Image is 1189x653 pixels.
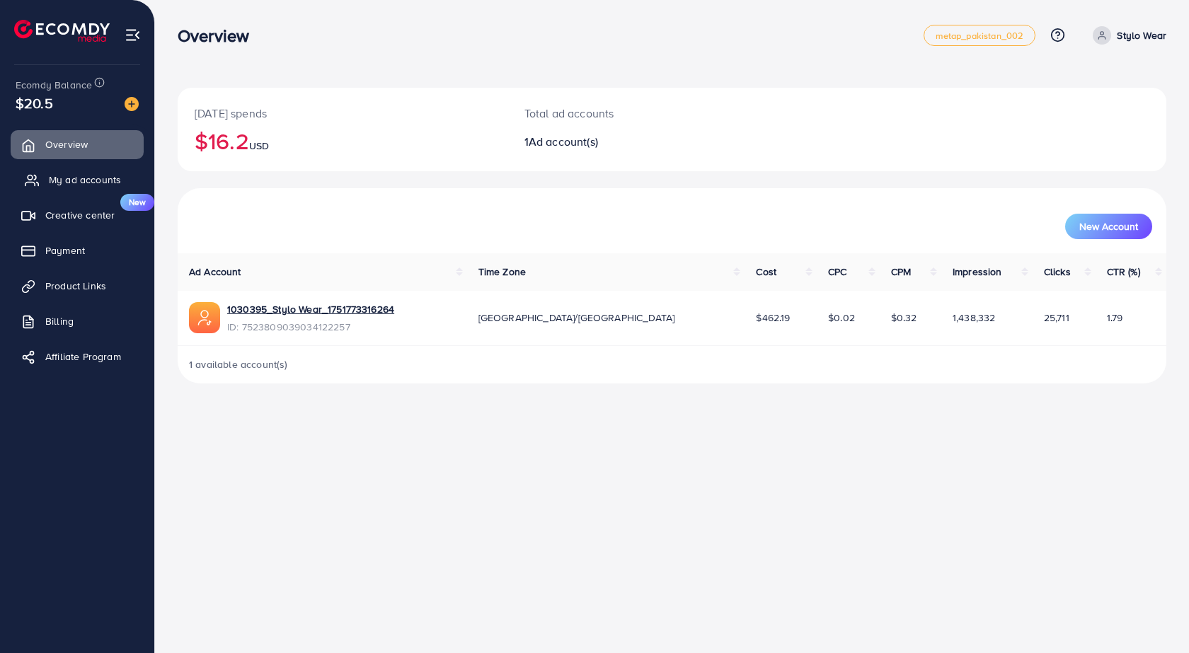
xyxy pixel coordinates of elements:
[189,265,241,279] span: Ad Account
[1107,311,1123,325] span: 1.79
[11,201,144,229] a: Creative centerNew
[189,357,288,371] span: 1 available account(s)
[953,265,1002,279] span: Impression
[953,311,995,325] span: 1,438,332
[249,139,269,153] span: USD
[45,349,121,364] span: Affiliate Program
[195,127,490,154] h2: $16.2
[11,307,144,335] a: Billing
[756,311,790,325] span: $462.19
[45,208,115,222] span: Creative center
[11,236,144,265] a: Payment
[227,302,394,316] a: 1030395_Stylo Wear_1751773316264
[891,311,917,325] span: $0.32
[936,31,1024,40] span: metap_pakistan_002
[1107,265,1140,279] span: CTR (%)
[120,194,154,211] span: New
[11,272,144,300] a: Product Links
[45,137,88,151] span: Overview
[1117,27,1166,44] p: Stylo Wear
[45,314,74,328] span: Billing
[1079,221,1138,231] span: New Account
[478,311,675,325] span: [GEOGRAPHIC_DATA]/[GEOGRAPHIC_DATA]
[125,97,139,111] img: image
[49,173,121,187] span: My ad accounts
[1044,265,1071,279] span: Clicks
[45,243,85,258] span: Payment
[524,105,737,122] p: Total ad accounts
[891,265,911,279] span: CPM
[828,265,846,279] span: CPC
[756,265,776,279] span: Cost
[1087,26,1166,45] a: Stylo Wear
[16,78,92,92] span: Ecomdy Balance
[45,279,106,293] span: Product Links
[189,302,220,333] img: ic-ads-acc.e4c84228.svg
[178,25,260,46] h3: Overview
[16,93,53,113] span: $20.5
[1065,214,1152,239] button: New Account
[529,134,598,149] span: Ad account(s)
[1044,311,1069,325] span: 25,711
[828,311,855,325] span: $0.02
[524,135,737,149] h2: 1
[11,166,144,194] a: My ad accounts
[227,320,394,334] span: ID: 7523809039034122257
[195,105,490,122] p: [DATE] spends
[478,265,526,279] span: Time Zone
[924,25,1036,46] a: metap_pakistan_002
[11,342,144,371] a: Affiliate Program
[125,27,141,43] img: menu
[14,20,110,42] img: logo
[11,130,144,158] a: Overview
